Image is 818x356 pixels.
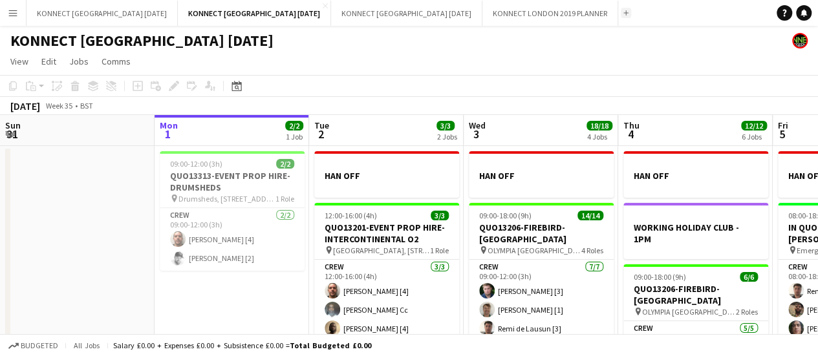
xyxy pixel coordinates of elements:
[623,151,768,198] app-job-card: HAN OFF
[482,1,618,26] button: KONNECT LONDON 2019 PLANNER
[742,132,766,141] div: 6 Jobs
[621,127,640,141] span: 4
[36,53,61,70] a: Edit
[469,151,614,198] app-job-card: HAN OFF
[41,56,56,67] span: Edit
[437,132,457,141] div: 2 Jobs
[634,272,686,282] span: 09:00-18:00 (9h)
[314,170,459,182] h3: HAN OFF
[778,120,788,131] span: Fri
[286,132,303,141] div: 1 Job
[325,211,377,220] span: 12:00-16:00 (4h)
[314,203,459,341] app-job-card: 12:00-16:00 (4h)3/3QUO13201-EVENT PROP HIRE-INTERCONTINENTAL O2 [GEOGRAPHIC_DATA], [STREET_ADDRES...
[96,53,136,70] a: Comms
[5,53,34,70] a: View
[158,127,178,141] span: 1
[21,341,58,350] span: Budgeted
[333,246,430,255] span: [GEOGRAPHIC_DATA], [STREET_ADDRESS]
[64,53,94,70] a: Jobs
[479,211,532,220] span: 09:00-18:00 (9h)
[6,339,60,353] button: Budgeted
[581,246,603,255] span: 4 Roles
[488,246,581,255] span: OLYMPIA [GEOGRAPHIC_DATA]
[741,121,767,131] span: 12/12
[160,170,305,193] h3: QUO13313-EVENT PROP HIRE-DRUMSHEDS
[71,340,102,350] span: All jobs
[623,170,768,182] h3: HAN OFF
[27,1,178,26] button: KONNECT [GEOGRAPHIC_DATA] [DATE]
[69,56,89,67] span: Jobs
[314,120,329,131] span: Tue
[102,56,131,67] span: Comms
[290,340,371,350] span: Total Budgeted £0.00
[776,127,788,141] span: 5
[431,211,449,220] span: 3/3
[160,120,178,131] span: Mon
[285,121,303,131] span: 2/2
[43,101,75,110] span: Week 35
[5,120,21,131] span: Sun
[623,203,768,259] app-job-card: WORKING HOLIDAY CLUB - 1PM
[642,307,736,317] span: OLYMPIA [GEOGRAPHIC_DATA]
[160,208,305,271] app-card-role: Crew2/209:00-12:00 (3h)[PERSON_NAME] [4][PERSON_NAME] [2]
[792,33,808,48] app-user-avatar: Konnect 24hr EMERGENCY NR*
[436,121,455,131] span: 3/3
[160,151,305,271] app-job-card: 09:00-12:00 (3h)2/2QUO13313-EVENT PROP HIRE-DRUMSHEDS Drumsheds, [STREET_ADDRESS][PERSON_NAME]1 R...
[430,246,449,255] span: 1 Role
[80,101,93,110] div: BST
[178,1,331,26] button: KONNECT [GEOGRAPHIC_DATA] [DATE]
[170,159,222,169] span: 09:00-12:00 (3h)
[740,272,758,282] span: 6/6
[314,151,459,198] app-job-card: HAN OFF
[3,127,21,141] span: 31
[467,127,486,141] span: 3
[276,159,294,169] span: 2/2
[587,132,612,141] div: 4 Jobs
[10,56,28,67] span: View
[331,1,482,26] button: KONNECT [GEOGRAPHIC_DATA] [DATE]
[113,340,371,350] div: Salary £0.00 + Expenses £0.00 + Subsistence £0.00 =
[314,222,459,245] h3: QUO13201-EVENT PROP HIRE-INTERCONTINENTAL O2
[623,283,768,306] h3: QUO13206-FIREBIRD-[GEOGRAPHIC_DATA]
[10,31,274,50] h1: KONNECT [GEOGRAPHIC_DATA] [DATE]
[275,194,294,204] span: 1 Role
[314,260,459,341] app-card-role: Crew3/312:00-16:00 (4h)[PERSON_NAME] [4][PERSON_NAME] Cc[PERSON_NAME] [4]
[178,194,275,204] span: Drumsheds, [STREET_ADDRESS][PERSON_NAME]
[10,99,40,112] div: [DATE]
[469,222,614,245] h3: QUO13206-FIREBIRD-[GEOGRAPHIC_DATA]
[312,127,329,141] span: 2
[736,307,758,317] span: 2 Roles
[577,211,603,220] span: 14/14
[623,120,640,131] span: Thu
[469,170,614,182] h3: HAN OFF
[623,222,768,245] h3: WORKING HOLIDAY CLUB - 1PM
[469,120,486,131] span: Wed
[587,121,612,131] span: 18/18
